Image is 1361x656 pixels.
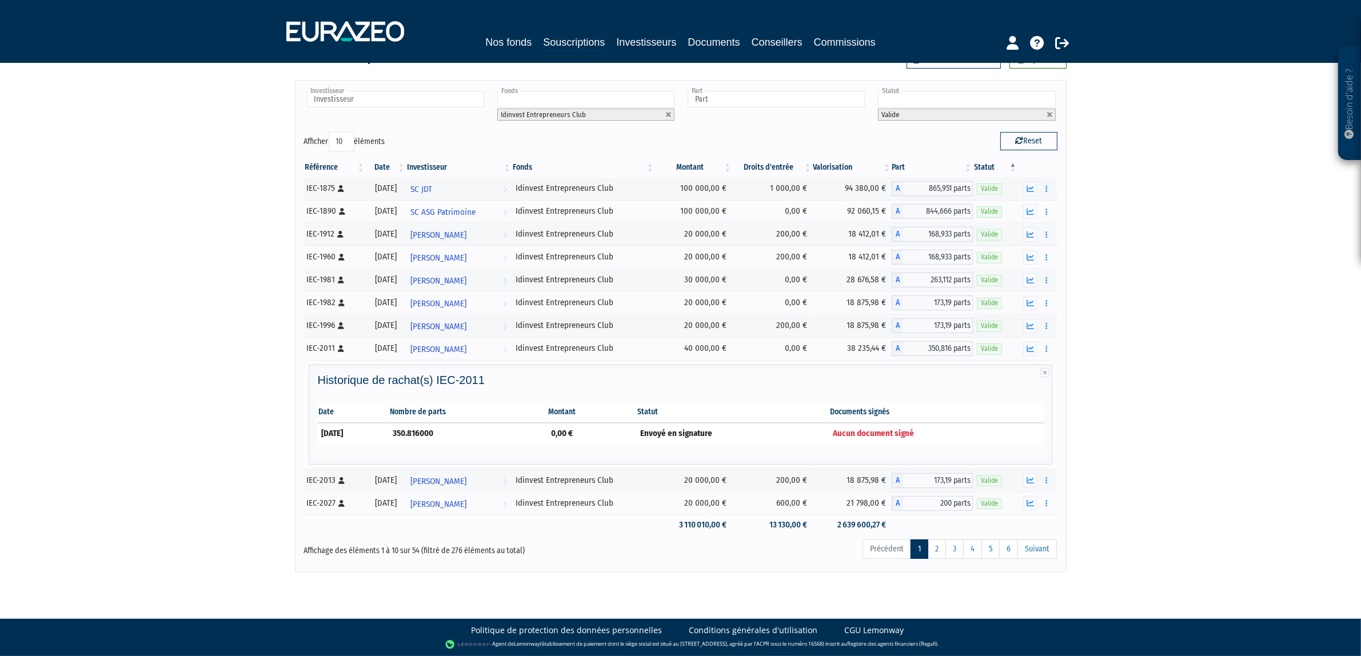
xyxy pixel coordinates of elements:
a: [PERSON_NAME] [406,291,512,314]
span: [PERSON_NAME] [410,247,466,269]
span: 350,816 parts [903,341,973,356]
i: Voir l'investisseur [503,293,507,314]
td: 18 412,01 € [813,223,892,246]
span: Valide [977,298,1002,309]
th: Part: activer pour trier la colonne par ordre croissant [892,158,973,177]
div: Idinvest Entrepreneurs Club [516,319,650,331]
span: Valide [977,206,1002,217]
div: Affichage des éléments 1 à 10 sur 54 (filtré de 276 éléments au total) [304,538,608,557]
a: Suivant [1017,539,1057,559]
td: 28 676,58 € [813,269,892,291]
div: IEC-1912 [307,228,362,240]
span: [PERSON_NAME] [410,225,466,246]
i: Voir l'investisseur [503,247,507,269]
span: 173,19 parts [903,295,973,310]
a: 1 [911,539,928,559]
span: SC ASG Patrimoine [410,202,476,223]
span: 865,951 parts [903,181,973,196]
a: Conseillers [752,34,803,50]
span: Valide [977,321,1002,331]
td: 3 110 010,00 € [655,515,732,535]
i: Voir l'investisseur [503,179,507,200]
i: [Français] Personne physique [339,254,345,261]
a: 3 [945,539,964,559]
td: 20 000,00 € [655,469,732,492]
div: Idinvest Entrepreneurs Club [516,182,650,194]
td: [DATE] [318,423,389,443]
span: Valide [977,183,1002,194]
td: 21 798,00 € [813,492,892,515]
a: [PERSON_NAME] [406,469,512,492]
td: 18 875,98 € [813,314,892,337]
td: 18 875,98 € [813,469,892,492]
th: Fonds: activer pour trier la colonne par ordre croissant [512,158,654,177]
button: Reset [1000,132,1057,150]
a: Conditions générales d'utilisation [689,625,818,636]
span: SC JDT [410,179,432,200]
td: 0,00 € [732,200,813,223]
td: 350.816000 [389,423,548,443]
a: [PERSON_NAME] [406,492,512,515]
div: A - Idinvest Entrepreneurs Club [892,204,973,219]
span: Valide [977,275,1002,286]
td: 40 000,00 € [655,337,732,360]
a: 6 [999,539,1018,559]
span: A [892,250,903,265]
span: A [892,204,903,219]
span: Valide [977,498,1002,509]
td: 1 000,00 € [732,177,813,200]
td: 200,00 € [732,246,813,269]
label: Afficher éléments [304,132,385,151]
span: A [892,295,903,310]
div: A - Idinvest Entrepreneurs Club [892,273,973,287]
div: A - Idinvest Entrepreneurs Club [892,496,973,511]
td: 38 235,44 € [813,337,892,360]
span: 168,933 parts [903,227,973,242]
i: [Français] Personne physique [338,345,345,352]
div: [DATE] [370,228,402,240]
span: A [892,341,903,356]
a: [PERSON_NAME] [406,314,512,337]
span: 263,112 parts [903,273,973,287]
a: Lemonway [514,640,540,647]
img: logo-lemonway.png [445,639,489,650]
i: [Français] Personne physique [338,322,345,329]
i: Voir l'investisseur [503,270,507,291]
div: Idinvest Entrepreneurs Club [516,251,650,263]
div: Idinvest Entrepreneurs Club [516,228,650,240]
span: 200 parts [903,496,973,511]
div: IEC-1981 [307,274,362,286]
span: A [892,496,903,511]
th: Nombre de parts [389,402,548,423]
td: 18 875,98 € [813,291,892,314]
div: A - Idinvest Entrepreneurs Club [892,295,973,310]
td: 2 639 600,27 € [813,515,892,535]
div: - Agent de (établissement de paiement dont le siège social est situé au [STREET_ADDRESS], agréé p... [11,639,1350,650]
a: Commissions [814,34,876,50]
div: [DATE] [370,251,402,263]
p: Besoin d'aide ? [1343,52,1356,155]
span: Valide [977,252,1002,263]
a: 2 [928,539,946,559]
div: IEC-1875 [307,182,362,194]
span: 173,19 parts [903,473,973,488]
img: 1732889491-logotype_eurazeo_blanc_rvb.png [286,21,404,42]
i: [Français] Personne physique [339,299,345,306]
div: IEC-1982 [307,297,362,309]
div: [DATE] [370,319,402,331]
th: Documents signés [829,402,1043,423]
div: [DATE] [370,474,402,486]
td: 18 412,01 € [813,246,892,269]
div: [DATE] [370,297,402,309]
div: A - Idinvest Entrepreneurs Club [892,181,973,196]
i: [Français] Personne physique [339,477,345,484]
th: Valorisation: activer pour trier la colonne par ordre croissant [813,158,892,177]
span: [PERSON_NAME] [410,471,466,492]
i: [Français] Personne physique [338,231,344,238]
span: Valide [881,110,899,119]
td: 20 000,00 € [655,246,732,269]
th: Montant: activer pour trier la colonne par ordre croissant [655,158,732,177]
a: CGU Lemonway [845,625,904,636]
td: 94 380,00 € [813,177,892,200]
span: A [892,227,903,242]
